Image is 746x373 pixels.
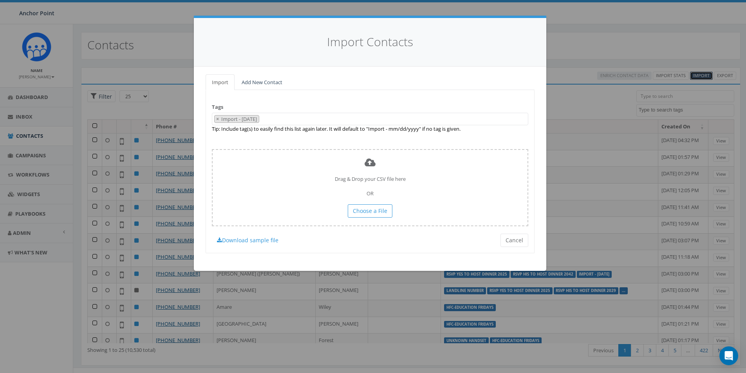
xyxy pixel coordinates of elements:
[212,103,223,111] label: Tags
[212,234,284,247] a: Download sample file
[212,125,461,133] label: Tip: Include tag(s) to easily find this list again later. It will default to "Import - mm/dd/yyyy...
[214,115,259,123] li: Import - 09/25/2025
[719,346,738,365] div: Open Intercom Messenger
[261,116,265,123] textarea: Search
[206,34,535,50] h4: Import Contacts
[206,74,235,90] a: Import
[367,190,374,197] span: OR
[220,115,259,123] span: Import - [DATE]
[216,115,219,123] span: ×
[212,149,528,226] div: Drag & Drop your CSV file here
[353,207,387,214] span: Choose a File
[500,234,528,247] button: Cancel
[215,115,220,123] button: Remove item
[235,74,289,90] a: Add New Contact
